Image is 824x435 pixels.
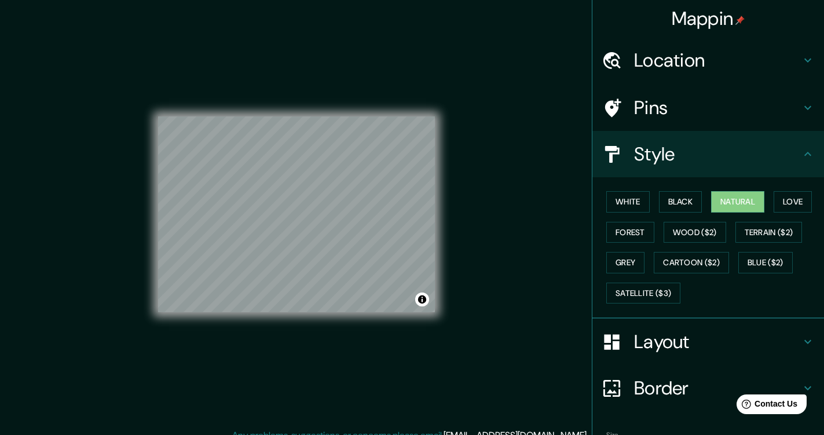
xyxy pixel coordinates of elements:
div: Border [592,365,824,411]
button: White [606,191,650,213]
div: Style [592,131,824,177]
div: Location [592,37,824,83]
img: pin-icon.png [735,16,745,25]
iframe: Help widget launcher [721,390,811,422]
button: Love [774,191,812,213]
h4: Mappin [672,7,745,30]
button: Natural [711,191,764,213]
button: Satellite ($3) [606,283,680,304]
canvas: Map [158,116,435,312]
h4: Layout [634,330,801,353]
button: Forest [606,222,654,243]
h4: Style [634,142,801,166]
button: Cartoon ($2) [654,252,729,273]
button: Grey [606,252,644,273]
button: Terrain ($2) [735,222,803,243]
div: Layout [592,319,824,365]
h4: Border [634,376,801,400]
button: Toggle attribution [415,293,429,306]
div: Pins [592,85,824,131]
button: Wood ($2) [664,222,726,243]
button: Black [659,191,702,213]
h4: Location [634,49,801,72]
h4: Pins [634,96,801,119]
button: Blue ($2) [738,252,793,273]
